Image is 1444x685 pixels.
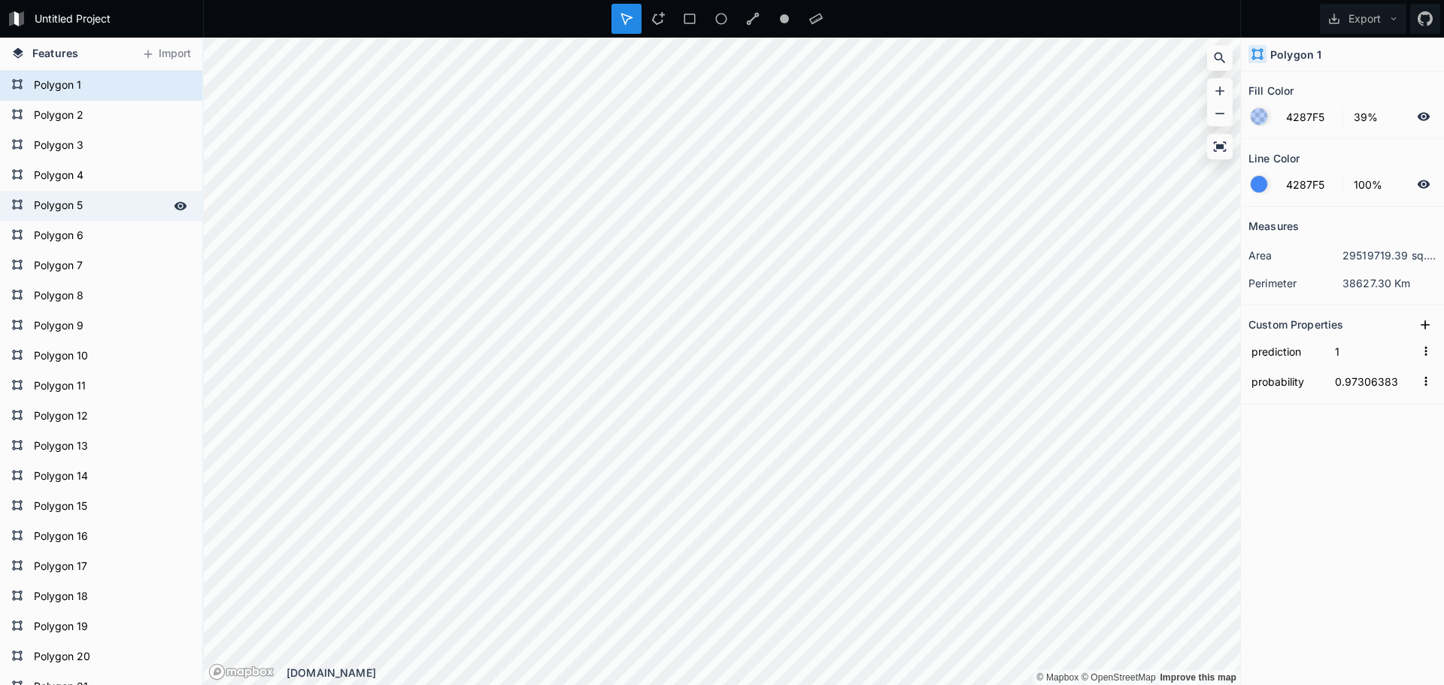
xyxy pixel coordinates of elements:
[1248,214,1299,238] h2: Measures
[208,663,275,680] a: Mapbox logo
[32,45,78,61] span: Features
[1342,247,1436,263] dd: 29519719.39 sq. km
[1248,313,1343,336] h2: Custom Properties
[1248,275,1342,291] dt: perimeter
[1320,4,1406,34] button: Export
[1248,340,1324,362] input: Name
[1332,340,1415,362] input: Empty
[134,42,199,66] button: Import
[1248,79,1294,102] h2: Fill Color
[1270,47,1321,62] h4: Polygon 1
[1332,370,1415,393] input: Empty
[1036,672,1078,683] a: Mapbox
[1248,370,1324,393] input: Name
[1081,672,1156,683] a: OpenStreetMap
[287,665,1240,680] div: [DOMAIN_NAME]
[1248,247,1342,263] dt: area
[1342,275,1436,291] dd: 38627.30 Km
[1160,672,1236,683] a: Map feedback
[1248,147,1300,170] h2: Line Color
